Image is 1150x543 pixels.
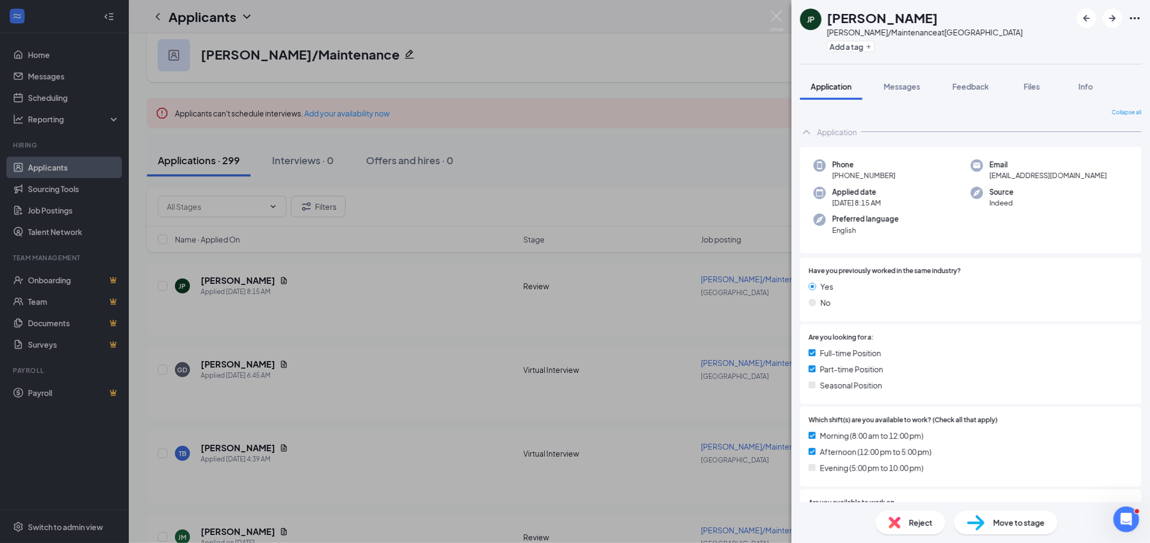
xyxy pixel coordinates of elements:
[827,9,938,27] h1: [PERSON_NAME]
[832,225,899,236] span: English
[807,14,815,25] div: JP
[953,82,989,91] span: Feedback
[809,415,998,425] span: Which shift(s) are you available to work? (Check all that apply)
[993,517,1045,529] span: Move to stage
[1106,12,1119,25] svg: ArrowRight
[820,446,932,458] span: Afternoon (12:00 pm to 5:00 pm)
[832,170,896,181] span: [PHONE_NUMBER]
[1129,12,1141,25] svg: Ellipses
[1079,82,1093,91] span: Info
[1103,9,1122,28] button: ArrowRight
[820,379,882,391] span: Seasonal Position
[909,517,933,529] span: Reject
[990,187,1014,197] span: Source
[809,266,961,276] span: Have you previously worked in the same industry?
[821,281,833,292] span: Yes
[820,430,924,442] span: Morning (8:00 am to 12:00 pm)
[809,333,874,343] span: Are you looking for a:
[820,462,924,474] span: Evening (5:00 pm to 10:00 pm)
[1080,12,1093,25] svg: ArrowLeftNew
[990,170,1107,181] span: [EMAIL_ADDRESS][DOMAIN_NAME]
[821,297,831,309] span: No
[866,43,872,50] svg: Plus
[832,197,881,208] span: [DATE] 8:15 AM
[990,197,1014,208] span: Indeed
[990,159,1107,170] span: Email
[884,82,920,91] span: Messages
[1024,82,1040,91] span: Files
[817,127,857,137] div: Application
[1077,9,1096,28] button: ArrowLeftNew
[1112,108,1141,117] span: Collapse all
[809,498,895,508] span: Are you available to work on
[800,126,813,138] svg: ChevronUp
[832,159,896,170] span: Phone
[832,214,899,224] span: Preferred language
[1114,507,1139,532] iframe: Intercom live chat
[832,187,881,197] span: Applied date
[820,347,881,359] span: Full-time Position
[827,41,875,52] button: PlusAdd a tag
[827,27,1023,38] div: [PERSON_NAME]/Maintenance at [GEOGRAPHIC_DATA]
[811,82,852,91] span: Application
[820,363,883,375] span: Part-time Position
